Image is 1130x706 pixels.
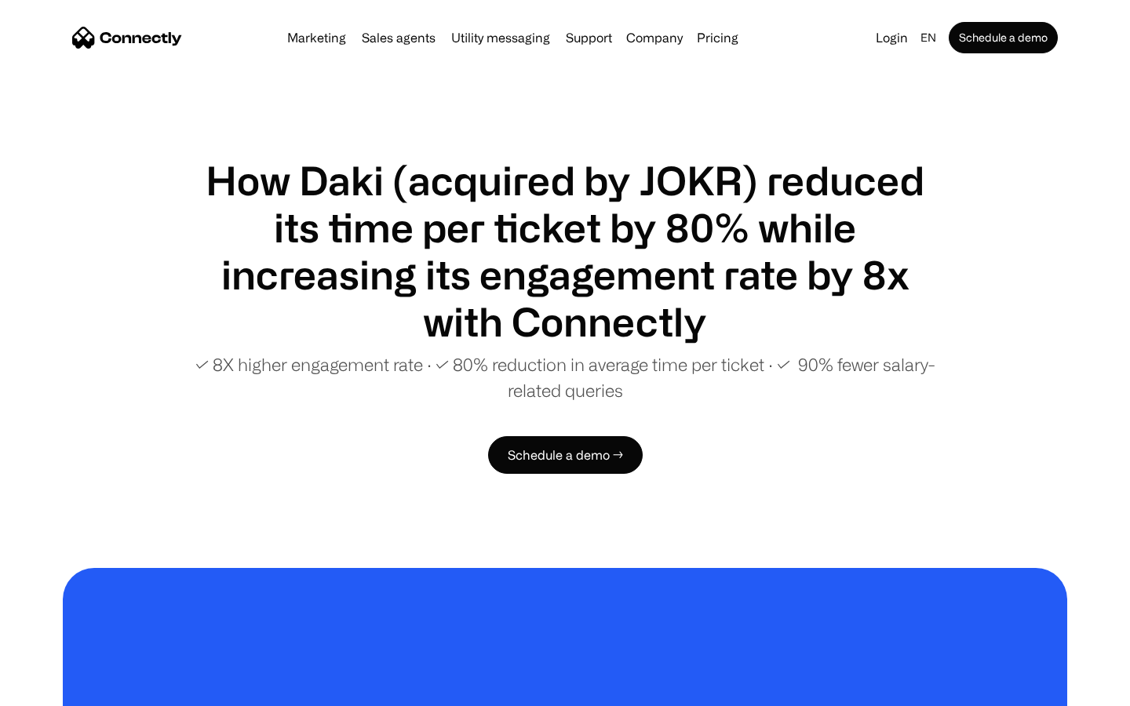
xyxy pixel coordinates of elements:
[188,157,942,345] h1: How Daki (acquired by JOKR) reduced its time per ticket by 80% while increasing its engagement ra...
[691,31,745,44] a: Pricing
[920,27,936,49] div: en
[31,679,94,701] ul: Language list
[355,31,442,44] a: Sales agents
[626,27,683,49] div: Company
[445,31,556,44] a: Utility messaging
[281,31,352,44] a: Marketing
[560,31,618,44] a: Support
[949,22,1058,53] a: Schedule a demo
[869,27,914,49] a: Login
[188,351,942,403] p: ✓ 8X higher engagement rate ∙ ✓ 80% reduction in average time per ticket ∙ ✓ 90% fewer salary-rel...
[488,436,643,474] a: Schedule a demo →
[16,677,94,701] aside: Language selected: English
